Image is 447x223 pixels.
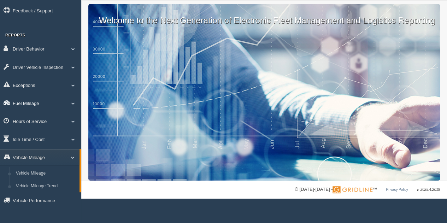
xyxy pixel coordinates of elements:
div: © [DATE]-[DATE] - ™ [295,186,440,193]
img: Gridline [333,186,372,193]
a: Privacy Policy [386,188,408,192]
a: Vehicle Mileage Trend [13,180,80,193]
a: Vehicle Mileage [13,167,80,180]
p: Welcome to the Next Generation of Electronic Fleet Management and Logistics Reporting [88,4,440,27]
span: v. 2025.4.2019 [417,188,440,192]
